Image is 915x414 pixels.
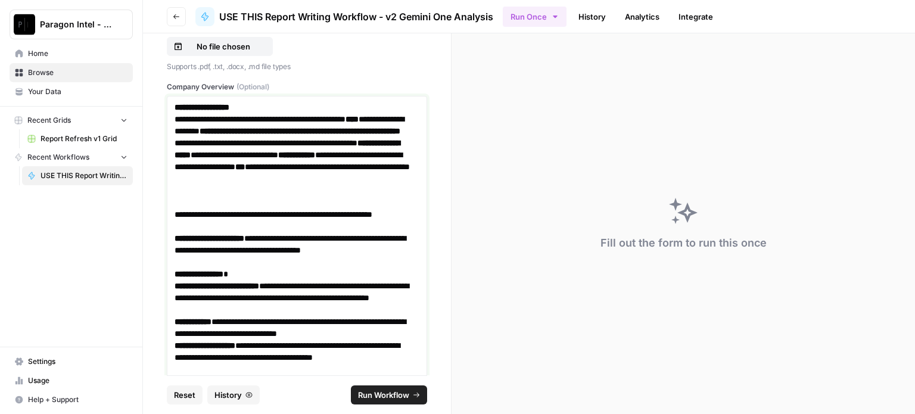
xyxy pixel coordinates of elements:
[28,67,127,78] span: Browse
[10,111,133,129] button: Recent Grids
[10,10,133,39] button: Workspace: Paragon Intel - Bill / Ty / Colby R&D
[185,41,262,52] p: No file chosen
[195,7,493,26] a: USE THIS Report Writing Workflow - v2 Gemini One Analysis
[10,390,133,409] button: Help + Support
[214,389,242,401] span: History
[41,170,127,181] span: USE THIS Report Writing Workflow - v2 Gemini One Analysis
[618,7,667,26] a: Analytics
[167,61,427,73] p: Supports .pdf, .txt, .docx, .md file types
[28,356,127,367] span: Settings
[10,44,133,63] a: Home
[27,115,71,126] span: Recent Grids
[10,82,133,101] a: Your Data
[236,82,269,92] span: (Optional)
[28,375,127,386] span: Usage
[14,14,35,35] img: Paragon Intel - Bill / Ty / Colby R&D Logo
[10,352,133,371] a: Settings
[671,7,720,26] a: Integrate
[167,385,203,404] button: Reset
[22,166,133,185] a: USE THIS Report Writing Workflow - v2 Gemini One Analysis
[219,10,493,24] span: USE THIS Report Writing Workflow - v2 Gemini One Analysis
[571,7,613,26] a: History
[167,82,427,92] label: Company Overview
[10,63,133,82] a: Browse
[207,385,260,404] button: History
[27,152,89,163] span: Recent Workflows
[167,37,273,56] button: No file chosen
[503,7,567,27] button: Run Once
[28,394,127,405] span: Help + Support
[174,389,195,401] span: Reset
[22,129,133,148] a: Report Refresh v1 Grid
[10,371,133,390] a: Usage
[10,148,133,166] button: Recent Workflows
[28,86,127,97] span: Your Data
[41,133,127,144] span: Report Refresh v1 Grid
[40,18,112,30] span: Paragon Intel - Bill / Ty / [PERSON_NAME] R&D
[351,385,427,404] button: Run Workflow
[28,48,127,59] span: Home
[358,389,409,401] span: Run Workflow
[600,235,767,251] div: Fill out the form to run this once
